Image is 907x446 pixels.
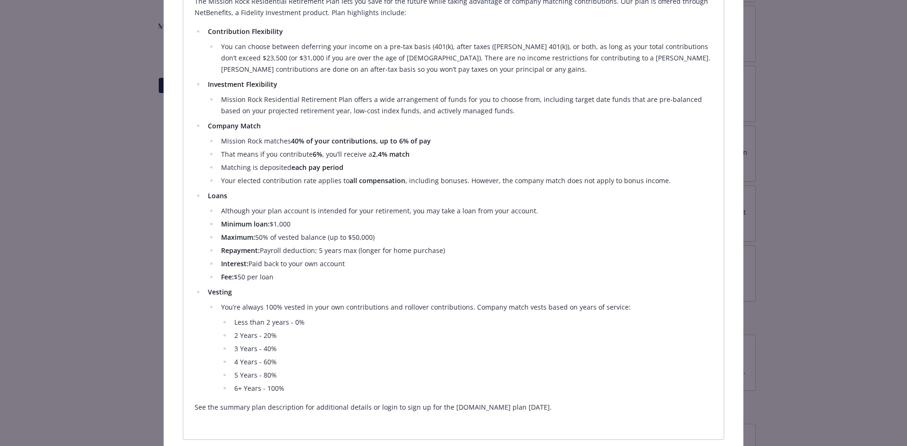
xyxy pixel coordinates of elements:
[218,205,713,217] li: Although your plan account is intended for your retirement, you may take a loan from your account.
[218,175,713,186] li: Your elected contribution rate applies to , including bonuses. However, the company match does no...
[208,80,277,89] strong: Investment Flexibility​
[231,356,713,368] li: 4 Years - 60%
[221,233,255,242] strong: Maximum:
[231,370,713,381] li: 5 Years - 80%
[231,383,713,394] li: 6+ Years - 100%
[208,191,227,200] strong: Loans​
[218,232,713,243] li: 50% of vested balance (up to $50,000)
[291,136,431,145] strong: 40% of your contributions, up to 6% of pay
[221,219,270,228] strong: Minimum loan:
[218,135,713,147] li: Mission Rock matches
[195,402,713,413] p: See the summary plan description for additional details or login to sign up for the [DOMAIN_NAME]...
[313,150,322,159] strong: 6%
[372,150,410,159] strong: 2.4% match
[208,121,261,130] strong: Company Match​
[208,27,283,36] strong: Contribution Flexibility​
[218,41,713,75] li: You can choose between deferring your income on a pre-tax basis (401(k), after taxes ([PERSON_NAM...
[231,317,713,328] li: Less than 2 years - 0%
[208,287,232,296] strong: Vesting
[221,259,248,268] strong: Interest:
[218,245,713,256] li: Payroll deduction; 5 years max (longer for home purchase)
[291,163,343,172] strong: each pay period
[218,258,713,269] li: Paid back to your own account
[221,246,260,255] strong: Repayment:
[218,302,713,394] li: You’re always 100% vested in your own contributions and rollover contributions. Company match ves...
[218,162,713,173] li: Matching is deposited
[218,271,713,283] li: $50 per loan
[231,343,713,354] li: 3 Years - 40%
[218,94,713,117] li: Mission Rock Residential Retirement Plan offers a wide arrangement of funds for you to choose fro...
[218,219,713,230] li: $1,000
[221,272,234,281] strong: Fee:
[350,176,405,185] strong: all compensation
[231,330,713,341] li: 2 Years - 20%
[218,149,713,160] li: That means if you contribute , you’ll receive a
